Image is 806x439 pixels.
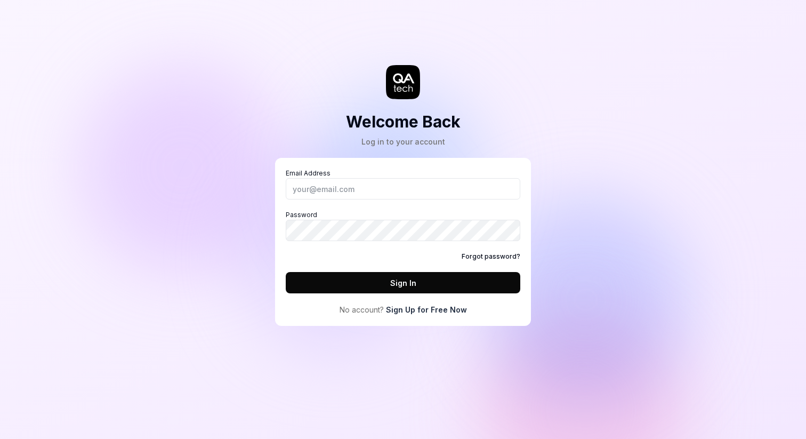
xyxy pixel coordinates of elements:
input: Password [286,220,520,241]
button: Sign In [286,272,520,293]
label: Password [286,210,520,241]
a: Forgot password? [462,252,520,261]
label: Email Address [286,169,520,199]
span: No account? [340,304,384,315]
div: Log in to your account [346,136,461,147]
input: Email Address [286,178,520,199]
h2: Welcome Back [346,110,461,134]
a: Sign Up for Free Now [386,304,467,315]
